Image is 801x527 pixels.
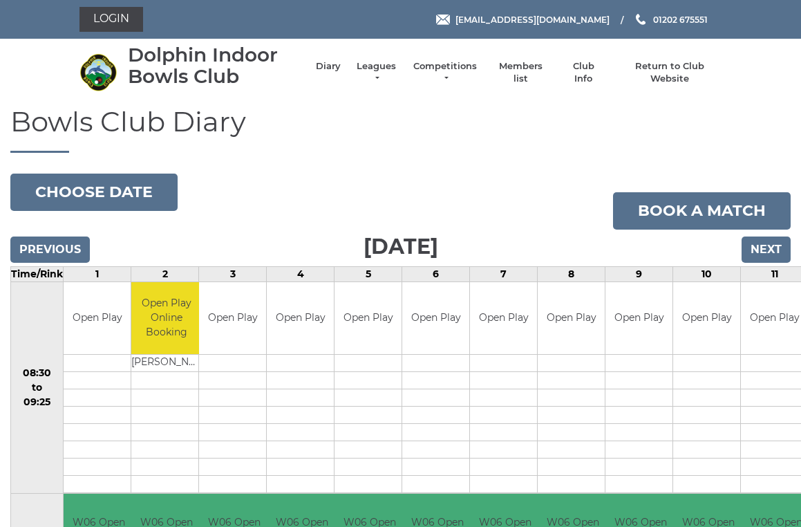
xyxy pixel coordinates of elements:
input: Previous [10,237,90,263]
td: Open Play [673,282,740,355]
td: 10 [673,266,741,281]
td: Open Play [267,282,334,355]
td: 1 [64,266,131,281]
td: 3 [199,266,267,281]
td: 4 [267,266,334,281]
a: Leagues [355,60,398,85]
input: Next [742,237,791,263]
td: [PERSON_NAME] [131,355,201,372]
td: Open Play [402,282,469,355]
img: Email [436,15,450,25]
h1: Bowls Club Diary [10,107,791,153]
a: Email [EMAIL_ADDRESS][DOMAIN_NAME] [436,13,610,26]
span: 01202 675551 [653,14,708,24]
td: Open Play [199,282,266,355]
img: Phone us [636,14,645,25]
a: Club Info [563,60,603,85]
img: Dolphin Indoor Bowls Club [79,53,117,91]
td: 6 [402,266,470,281]
button: Choose date [10,174,178,211]
a: Book a match [613,192,791,230]
td: 8 [538,266,605,281]
span: [EMAIL_ADDRESS][DOMAIN_NAME] [455,14,610,24]
td: 9 [605,266,673,281]
td: 2 [131,266,199,281]
div: Dolphin Indoor Bowls Club [128,44,302,87]
td: Open Play [334,282,402,355]
td: 08:30 to 09:25 [11,281,64,494]
td: Open Play [64,282,131,355]
a: Members list [492,60,549,85]
a: Diary [316,60,341,73]
td: Time/Rink [11,266,64,281]
td: Open Play [538,282,605,355]
td: Open Play [605,282,672,355]
td: Open Play [470,282,537,355]
a: Login [79,7,143,32]
a: Return to Club Website [617,60,722,85]
td: 5 [334,266,402,281]
td: 7 [470,266,538,281]
a: Phone us 01202 675551 [634,13,708,26]
a: Competitions [412,60,478,85]
td: Open Play Online Booking [131,282,201,355]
